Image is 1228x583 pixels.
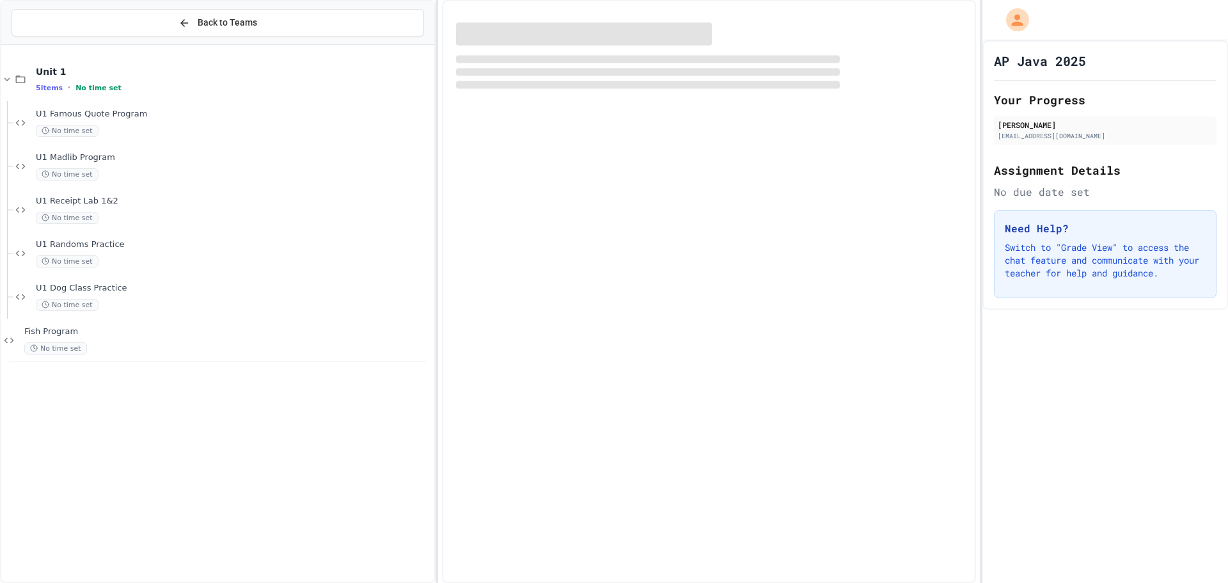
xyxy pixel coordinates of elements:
h2: Your Progress [994,91,1216,109]
span: U1 Receipt Lab 1&2 [36,196,432,207]
span: U1 Dog Class Practice [36,283,432,294]
span: • [68,83,70,93]
div: My Account [993,5,1032,35]
div: No due date set [994,184,1216,200]
span: No time set [24,342,87,355]
span: No time set [36,299,98,311]
span: No time set [36,168,98,180]
span: No time set [75,84,122,92]
span: U1 Randoms Practice [36,239,432,250]
span: U1 Madlib Program [36,152,432,163]
span: Fish Program [24,326,432,337]
h1: AP Java 2025 [994,52,1086,70]
iframe: chat widget [1174,532,1215,570]
span: Unit 1 [36,66,432,77]
span: No time set [36,255,98,268]
iframe: chat widget [1122,476,1215,531]
span: U1 Famous Quote Program [36,109,432,120]
span: 5 items [36,84,63,92]
h2: Assignment Details [994,161,1216,179]
div: [PERSON_NAME] [998,119,1213,131]
div: [EMAIL_ADDRESS][DOMAIN_NAME] [998,131,1213,141]
span: No time set [36,212,98,224]
h3: Need Help? [1005,221,1206,236]
p: Switch to "Grade View" to access the chat feature and communicate with your teacher for help and ... [1005,241,1206,280]
button: Back to Teams [12,9,424,36]
span: Back to Teams [198,16,257,29]
span: No time set [36,125,98,137]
